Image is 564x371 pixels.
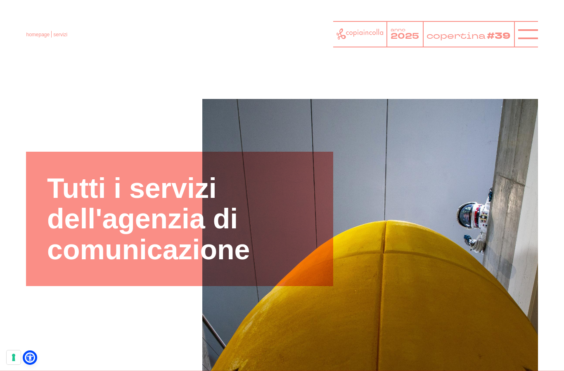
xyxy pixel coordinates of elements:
[25,352,35,363] a: Open Accessibility Menu
[427,30,486,41] tspan: copertina
[26,32,50,38] a: homepage
[7,350,21,364] button: Le tue preferenze relative al consenso per le tecnologie di tracciamento
[487,30,510,42] tspan: #39
[53,32,67,38] span: servizi
[47,173,312,265] h1: Tutti i servizi dell'agenzia di comunicazione
[391,27,405,33] tspan: anno
[391,31,419,42] tspan: 2025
